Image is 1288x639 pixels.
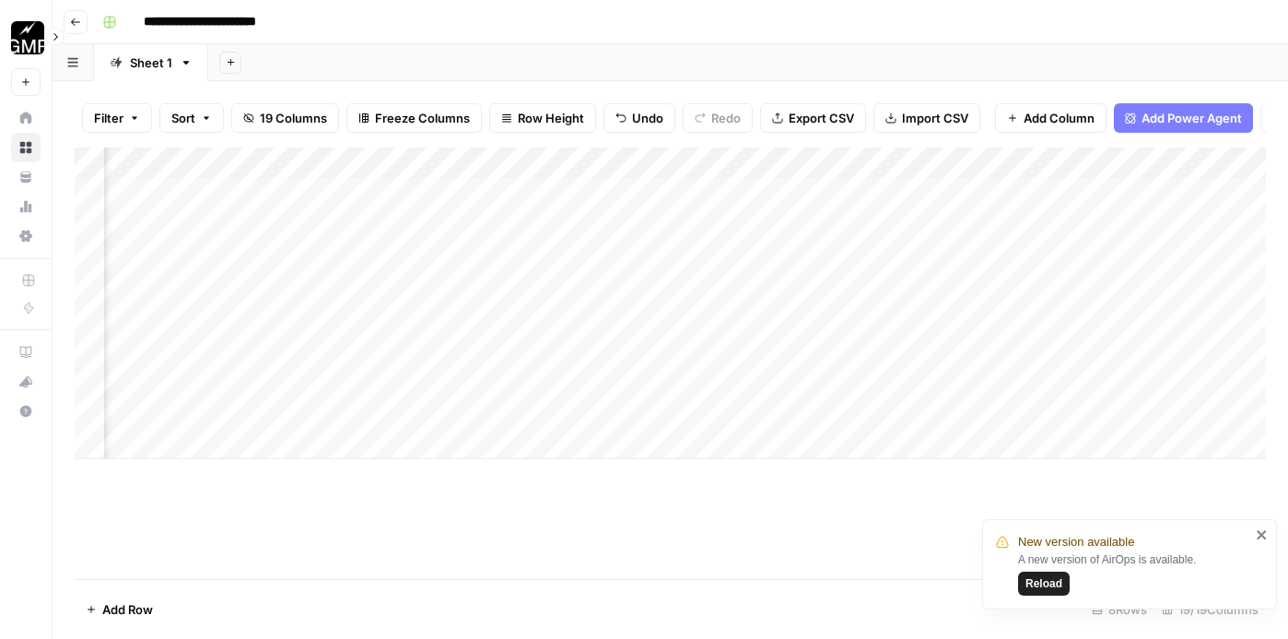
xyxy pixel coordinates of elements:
span: Add Row [102,600,153,619]
button: Add Power Agent [1114,103,1253,133]
span: 19 Columns [260,109,327,127]
span: Export CSV [789,109,854,127]
a: Home [11,103,41,133]
button: Export CSV [760,103,866,133]
a: AirOps Academy [11,337,41,367]
button: Undo [603,103,675,133]
button: Add Column [995,103,1107,133]
div: What's new? [12,368,40,396]
span: Filter [94,109,123,127]
div: A new version of AirOps is available. [1018,551,1250,596]
button: Filter [82,103,152,133]
span: Import CSV [902,109,968,127]
div: 8 Rows [1084,595,1154,624]
button: Help + Support [11,396,41,426]
button: What's new? [11,367,41,396]
span: Freeze Columns [375,109,470,127]
button: close [1256,527,1269,542]
button: Reload [1018,572,1070,596]
span: Undo [632,109,663,127]
span: Add Power Agent [1142,109,1242,127]
button: Import CSV [873,103,980,133]
span: Sort [171,109,195,127]
button: Sort [159,103,224,133]
span: Row Height [518,109,584,127]
button: Row Height [489,103,596,133]
button: Redo [683,103,753,133]
span: New version available [1018,533,1134,551]
a: Settings [11,221,41,251]
button: Freeze Columns [346,103,482,133]
button: Workspace: Growth Marketing Pro [11,15,41,61]
a: Usage [11,192,41,221]
button: Add Row [75,595,164,624]
a: Sheet 1 [94,44,208,81]
span: Reload [1025,575,1062,592]
a: Your Data [11,162,41,192]
button: 19 Columns [231,103,339,133]
img: Growth Marketing Pro Logo [11,21,44,54]
div: Sheet 1 [130,53,172,72]
div: 19/19 Columns [1154,595,1266,624]
span: Redo [711,109,741,127]
a: Browse [11,133,41,162]
span: Add Column [1024,109,1095,127]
